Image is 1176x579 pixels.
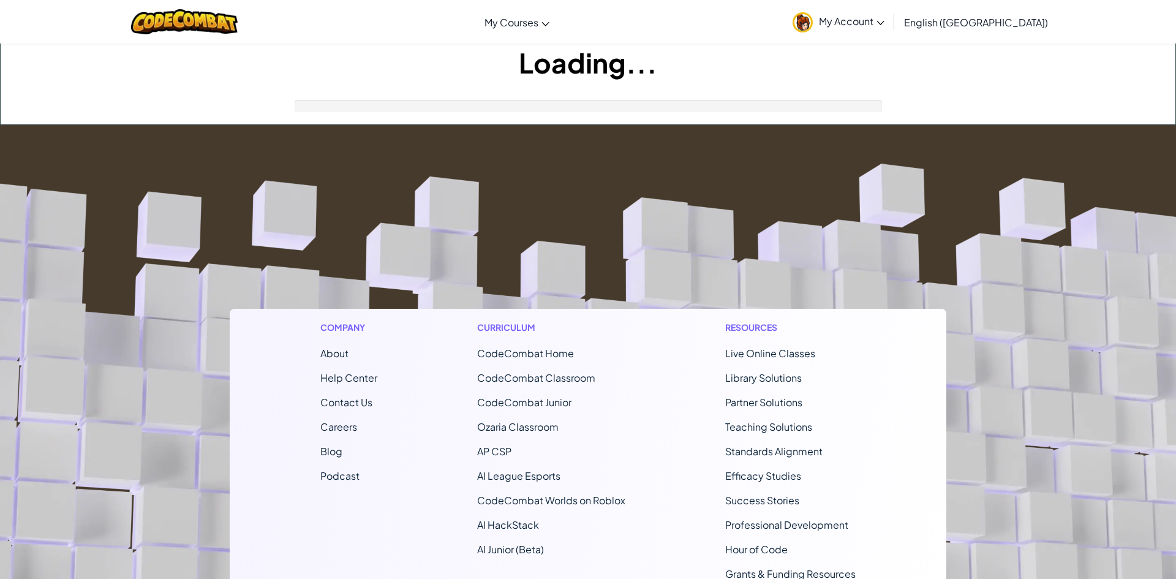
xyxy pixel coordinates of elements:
span: English ([GEOGRAPHIC_DATA]) [904,16,1048,29]
h1: Resources [725,321,856,334]
a: AI League Esports [477,469,560,482]
a: Blog [320,445,342,458]
a: Help Center [320,371,377,384]
a: CodeCombat Classroom [477,371,595,384]
a: Professional Development [725,518,848,531]
a: Library Solutions [725,371,802,384]
a: Live Online Classes [725,347,815,360]
a: Success Stories [725,494,799,507]
a: Efficacy Studies [725,469,801,482]
a: Ozaria Classroom [477,420,559,433]
h1: Curriculum [477,321,625,334]
span: Contact Us [320,396,372,409]
a: Careers [320,420,357,433]
span: CodeCombat Home [477,347,574,360]
img: CodeCombat logo [131,9,238,34]
a: English ([GEOGRAPHIC_DATA]) [898,6,1054,39]
a: CodeCombat Junior [477,396,571,409]
a: Teaching Solutions [725,420,812,433]
a: Standards Alignment [725,445,823,458]
span: My Courses [484,16,538,29]
span: My Account [819,15,884,28]
a: My Account [786,2,891,41]
a: Podcast [320,469,360,482]
a: Hour of Code [725,543,788,556]
img: avatar [793,12,813,32]
h1: Loading... [1,44,1175,81]
a: AI Junior (Beta) [477,543,544,556]
h1: Company [320,321,377,334]
a: CodeCombat Worlds on Roblox [477,494,625,507]
a: AP CSP [477,445,511,458]
a: My Courses [478,6,556,39]
a: Partner Solutions [725,396,802,409]
a: AI HackStack [477,518,539,531]
a: About [320,347,349,360]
